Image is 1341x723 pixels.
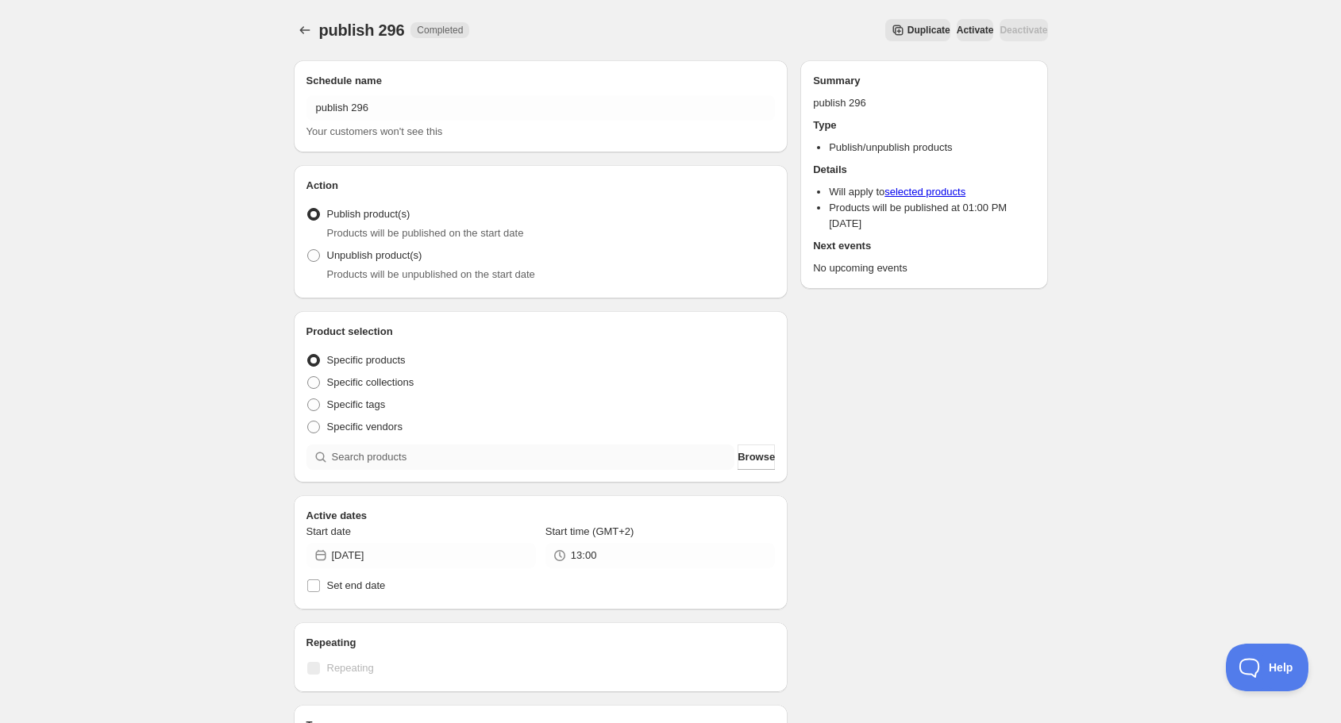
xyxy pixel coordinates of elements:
[829,184,1035,200] li: Will apply to
[294,19,316,41] button: Schedules
[327,227,524,239] span: Products will be published on the start date
[327,398,386,410] span: Specific tags
[813,73,1035,89] h2: Summary
[907,24,950,37] span: Duplicate
[306,73,776,89] h2: Schedule name
[327,268,535,280] span: Products will be unpublished on the start date
[327,579,386,591] span: Set end date
[327,208,410,220] span: Publish product(s)
[327,354,406,366] span: Specific products
[306,525,351,537] span: Start date
[327,249,422,261] span: Unpublish product(s)
[957,24,994,37] span: Activate
[884,186,965,198] a: selected products
[306,324,776,340] h2: Product selection
[306,178,776,194] h2: Action
[319,21,405,39] span: publish 296
[306,125,443,137] span: Your customers won't see this
[417,24,463,37] span: Completed
[327,376,414,388] span: Specific collections
[545,525,634,537] span: Start time (GMT+2)
[885,19,950,41] button: Secondary action label
[813,238,1035,254] h2: Next events
[813,162,1035,178] h2: Details
[813,95,1035,111] p: publish 296
[957,19,994,41] button: Activate
[813,260,1035,276] p: No upcoming events
[738,449,775,465] span: Browse
[829,200,1035,232] li: Products will be published at 01:00 PM [DATE]
[813,117,1035,133] h2: Type
[1226,644,1309,691] iframe: Toggle Customer Support
[306,508,776,524] h2: Active dates
[327,662,374,674] span: Repeating
[829,140,1035,156] li: Publish/unpublish products
[738,444,775,470] button: Browse
[332,444,735,470] input: Search products
[306,635,776,651] h2: Repeating
[327,421,403,433] span: Specific vendors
